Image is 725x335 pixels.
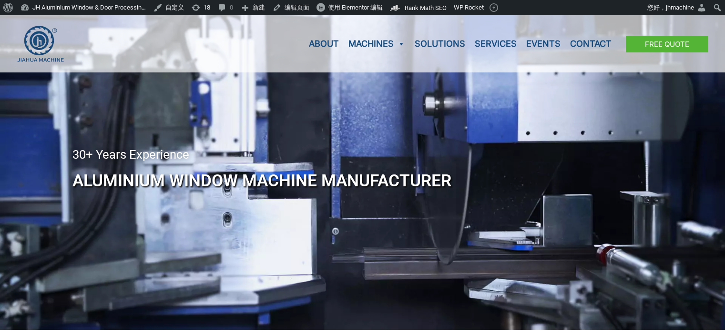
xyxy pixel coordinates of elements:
div: 30+ Years Experience [72,149,653,161]
a: Events [521,15,565,72]
span: Rank Math SEO [405,4,447,11]
a: About [304,15,344,72]
a: Machines [344,15,410,72]
a: Solutions [410,15,470,72]
img: JH Aluminium Window & Door Processing Machines [17,25,64,62]
a: Free Quote [626,36,708,52]
span: jhmachine [666,4,694,11]
span: 使用 Elementor 编辑 [328,4,383,11]
a: Services [470,15,521,72]
h1: Aluminium Window Machine Manufacturer [72,165,653,196]
a: Contact [565,15,616,72]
